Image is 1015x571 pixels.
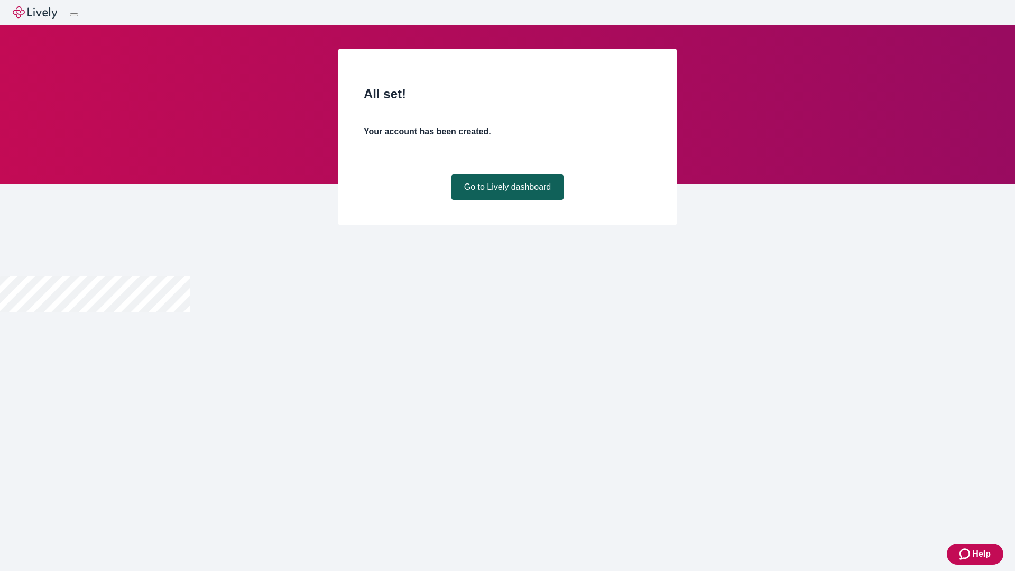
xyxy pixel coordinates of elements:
button: Log out [70,13,78,16]
img: Lively [13,6,57,19]
svg: Zendesk support icon [959,548,972,560]
h4: Your account has been created. [364,125,651,138]
h2: All set! [364,85,651,104]
a: Go to Lively dashboard [451,174,564,200]
button: Zendesk support iconHelp [947,544,1003,565]
span: Help [972,548,991,560]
